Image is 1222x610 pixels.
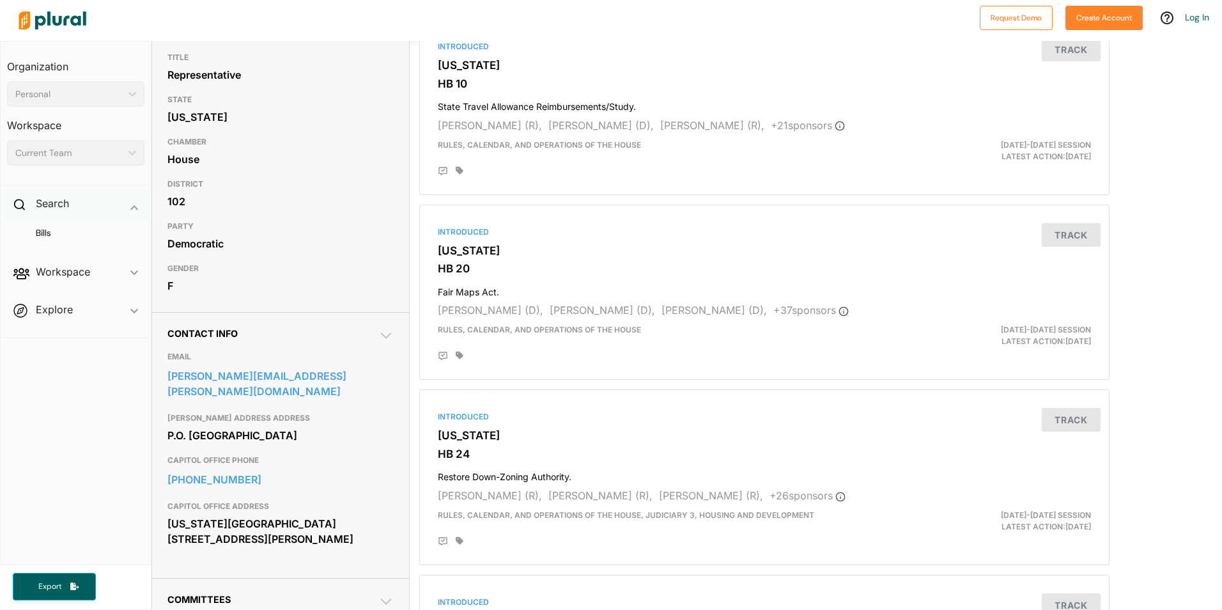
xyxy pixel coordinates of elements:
h3: HB 24 [438,448,1091,460]
h4: State Travel Allowance Reimbursements/Study. [438,95,1091,113]
span: [PERSON_NAME] (R), [438,489,542,502]
span: [PERSON_NAME] (R), [659,489,763,502]
div: Personal [15,88,123,101]
h3: [US_STATE] [438,429,1091,442]
button: Create Account [1065,6,1143,30]
div: Latest Action: [DATE] [876,510,1101,533]
h3: CAPITOL OFFICE PHONE [167,453,394,468]
div: [US_STATE][GEOGRAPHIC_DATA] [STREET_ADDRESS][PERSON_NAME] [167,514,394,549]
div: Introduced [438,226,1091,238]
a: Create Account [1065,10,1143,24]
span: [PERSON_NAME] (D), [550,304,655,317]
a: Log In [1185,12,1209,23]
div: 102 [167,192,394,211]
span: [DATE]-[DATE] Session [1001,325,1091,334]
h3: TITLE [167,50,394,65]
span: [PERSON_NAME] (D), [548,119,654,132]
div: Add tags [456,351,463,360]
h3: [PERSON_NAME] ADDRESS ADDRESS [167,411,394,426]
span: + 37 sponsor s [773,304,849,317]
h3: Workspace [7,107,144,135]
h3: CAPITOL OFFICE ADDRESS [167,499,394,514]
button: Track [1042,38,1101,61]
div: Introduced [438,411,1091,423]
div: Introduced [438,597,1091,608]
span: Contact Info [167,328,238,339]
span: + 21 sponsor s [771,119,845,132]
a: [PHONE_NUMBER] [167,470,394,489]
div: P.O. [GEOGRAPHIC_DATA] [167,426,394,445]
h2: Search [36,196,69,210]
span: [DATE]-[DATE] Session [1001,140,1091,150]
span: Rules, Calendar, and Operations of the House, Judiciary 3, Housing and Development [438,510,814,520]
h3: HB 20 [438,262,1091,275]
span: [PERSON_NAME] (D), [438,304,543,317]
span: Rules, Calendar, and Operations of the House [438,325,641,334]
div: Add Position Statement [438,166,448,176]
button: Export [13,573,96,600]
h4: Restore Down-Zoning Authority. [438,465,1091,483]
span: [PERSON_NAME] (R), [548,489,653,502]
button: Track [1042,408,1101,432]
button: Track [1042,223,1101,247]
h3: Organization [7,48,144,76]
div: Latest Action: [DATE] [876,324,1101,347]
h3: CHAMBER [167,134,394,150]
div: Democratic [167,234,394,253]
div: F [167,276,394,295]
div: Add Position Statement [438,536,448,547]
div: Add tags [456,166,463,175]
a: Request Demo [980,10,1053,24]
span: [DATE]-[DATE] Session [1001,510,1091,520]
h3: [US_STATE] [438,59,1091,72]
h3: [US_STATE] [438,244,1091,257]
h3: STATE [167,92,394,107]
div: Current Team [15,146,123,160]
span: [PERSON_NAME] (R), [660,119,764,132]
h3: DISTRICT [167,176,394,192]
h3: HB 10 [438,77,1091,90]
h3: GENDER [167,261,394,276]
a: [PERSON_NAME][EMAIL_ADDRESS][PERSON_NAME][DOMAIN_NAME] [167,366,394,401]
h4: Fair Maps Act. [438,281,1091,298]
div: Introduced [438,41,1091,52]
div: House [167,150,394,169]
span: + 26 sponsor s [770,489,846,502]
a: Bills [20,227,138,239]
div: [US_STATE] [167,107,394,127]
div: Add Position Statement [438,351,448,361]
span: Export [29,581,70,592]
button: Request Demo [980,6,1053,30]
h3: EMAIL [167,349,394,364]
span: [PERSON_NAME] (D), [661,304,767,317]
h3: PARTY [167,219,394,234]
div: Representative [167,65,394,84]
span: [PERSON_NAME] (R), [438,119,542,132]
span: Committees [167,594,231,605]
div: Add tags [456,536,463,545]
div: Latest Action: [DATE] [876,139,1101,162]
span: Rules, Calendar, and Operations of the House [438,140,641,150]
